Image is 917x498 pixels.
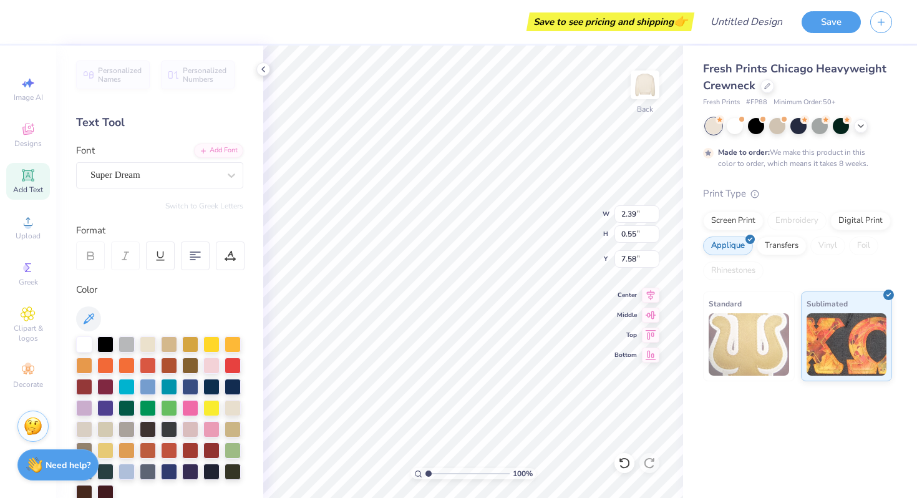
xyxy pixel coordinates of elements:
div: Embroidery [767,212,827,230]
img: Sublimated [807,313,887,376]
img: Standard [709,313,789,376]
span: Standard [709,297,742,310]
strong: Need help? [46,459,90,471]
span: Upload [16,231,41,241]
span: 👉 [674,14,687,29]
span: Image AI [14,92,43,102]
div: We make this product in this color to order, which means it takes 8 weeks. [718,147,871,169]
div: Print Type [703,187,892,201]
img: Back [633,72,657,97]
span: Personalized Names [98,66,142,84]
span: Designs [14,139,42,149]
span: Minimum Order: 50 + [774,97,836,108]
strong: Made to order: [718,147,770,157]
div: Save to see pricing and shipping [530,12,691,31]
div: Format [76,223,245,238]
span: Center [614,291,637,300]
span: Bottom [614,351,637,359]
span: 100 % [513,468,533,479]
span: Fresh Prints [703,97,740,108]
div: Foil [849,237,878,255]
span: # FP88 [746,97,767,108]
span: Clipart & logos [6,323,50,343]
span: Add Text [13,185,43,195]
span: Middle [614,311,637,320]
button: Save [802,11,861,33]
div: Transfers [757,237,807,255]
div: Rhinestones [703,261,764,280]
span: Decorate [13,379,43,389]
span: Fresh Prints Chicago Heavyweight Crewneck [703,61,886,93]
label: Font [76,144,95,158]
div: Color [76,283,243,297]
div: Add Font [194,144,243,158]
button: Switch to Greek Letters [165,201,243,211]
input: Untitled Design [701,9,792,34]
span: Personalized Numbers [183,66,227,84]
div: Back [637,104,653,115]
span: Greek [19,277,38,287]
div: Text Tool [76,114,243,131]
div: Vinyl [810,237,845,255]
span: Top [614,331,637,339]
div: Digital Print [830,212,891,230]
div: Screen Print [703,212,764,230]
span: Sublimated [807,297,848,310]
div: Applique [703,237,753,255]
